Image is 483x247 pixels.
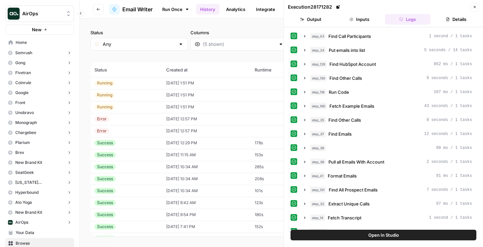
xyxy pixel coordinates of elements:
button: Unobravo [5,108,74,118]
td: [DATE] 7:41 PM [162,221,250,233]
div: Running [94,104,115,110]
div: Success [94,200,116,206]
button: 90 ms / 1 tasks [300,143,476,153]
span: 1 second / 1 tasks [429,215,472,221]
button: 97 ms / 1 tasks [300,198,476,209]
button: New [5,25,74,35]
span: Gong [15,60,25,66]
button: Google [5,88,74,98]
button: 862 ms / 1 tasks [300,59,476,69]
button: 8 seconds / 1 tasks [300,115,476,125]
span: 43 seconds / 1 tasks [424,103,472,109]
td: [DATE] 10:34 AM [162,161,250,173]
button: Plarium [5,138,74,148]
button: Logs [385,14,431,25]
td: 101s [251,185,306,197]
span: Find All Prospect Emails [329,186,378,193]
td: 178s [251,137,306,149]
button: 43 seconds / 1 tasks [300,101,476,111]
span: 1 second / 1 tasks [429,33,472,39]
span: 7 seconds / 1 tasks [426,187,472,193]
td: 180s [251,209,306,221]
span: 9 seconds / 1 tasks [426,75,472,81]
th: Runtime [251,62,306,77]
a: Home [5,37,74,48]
span: Coinrule [15,80,31,86]
span: Run Code [329,89,349,95]
span: step_129 [310,61,327,67]
span: 12 seconds / 1 tasks [424,131,472,137]
span: Your Data [16,230,71,236]
span: step_118 [310,89,326,95]
span: step_130 [310,75,327,81]
td: 208s [251,173,306,185]
td: [DATE] 10:34 AM [162,173,250,185]
span: Monograph [15,120,37,126]
td: [DATE] 10:34 AM [162,185,250,197]
a: History [196,4,219,15]
div: Success [94,164,116,170]
button: AirOps [5,217,74,227]
span: step_32 [310,200,326,207]
td: [DATE] 1:51 PM [162,101,250,113]
td: 152s [251,221,306,233]
span: step_25 [310,117,326,123]
a: Run Once [158,4,193,15]
img: yjux4x3lwinlft1ym4yif8lrli78 [8,220,13,225]
span: New Brand Kit [15,209,42,215]
span: Google [15,90,29,96]
label: Status [90,29,188,36]
td: [DATE] 1:51 PM [162,89,250,101]
button: Fivetran [5,68,74,78]
button: 1 second / 1 tasks [300,212,476,223]
span: Find Call Participants [328,33,371,40]
div: Success [94,224,116,230]
span: Semrush [15,50,32,56]
td: [DATE] 9:42 AM [162,197,250,209]
div: Error [94,116,109,122]
span: Format Transcript [328,228,365,235]
span: step_20 [310,228,326,235]
button: [US_STATE][GEOGRAPHIC_DATA] [5,178,74,187]
button: Inputs [336,14,382,25]
div: Success [94,140,116,146]
td: [DATE] 12:57 PM [162,125,250,137]
span: 862 ms / 1 tasks [434,61,472,67]
span: (1303 records) [90,51,472,62]
span: step_100 [310,103,327,109]
td: 872s [251,233,306,245]
span: Put emails into list [329,47,365,54]
button: New Brand Kit [5,158,74,168]
span: step_39 [310,159,326,165]
span: 8 seconds / 1 tasks [426,117,472,123]
td: [DATE] 11:15 AM [162,149,250,161]
button: Gong [5,58,74,68]
span: Fivetran [15,70,31,76]
span: Fetch Example Emails [329,103,374,109]
span: Extract Unique Calls [328,200,370,207]
a: Integrate [252,4,279,15]
span: Find HubSpot Account [329,61,376,67]
button: 12 seconds / 1 tasks [300,129,476,139]
span: Hyperbound [15,189,39,195]
td: [DATE] 4:58 PM [162,233,250,245]
span: Browse [16,240,71,246]
span: Format Emails [328,173,357,179]
label: Columns [190,29,288,36]
span: Front [15,100,25,106]
span: 90 ms / 1 tasks [436,145,472,151]
td: [DATE] 12:29 PM [162,137,250,149]
td: 153s [251,149,306,161]
button: 107 ms / 1 tasks [300,87,476,97]
button: SeatGeek [5,168,74,178]
div: Execution 28171282 [288,4,341,10]
span: step_41 [310,173,325,179]
span: Home [16,40,71,46]
a: Analytics [222,4,249,15]
th: Created at [162,62,250,77]
div: Success [94,152,116,158]
span: New [32,26,42,33]
button: Hyperbound [5,187,74,197]
th: Status [90,62,162,77]
div: Success [94,212,116,218]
